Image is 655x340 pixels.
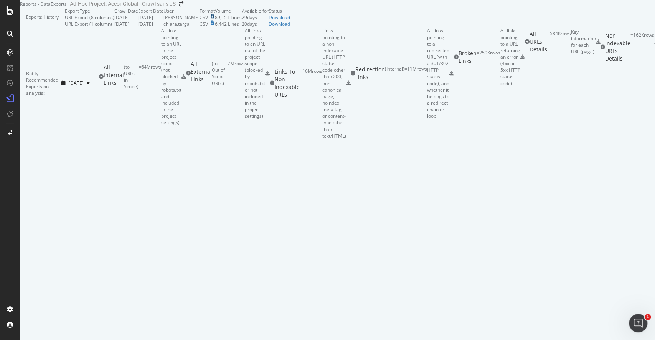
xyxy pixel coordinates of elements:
[138,14,163,21] td: [DATE]
[163,8,200,14] td: User
[500,27,520,86] div: All links pointing to a URL returning an error (4xx or 5xx HTTP status code)
[181,74,186,79] div: csv-export
[161,27,181,126] div: All links pointing to an URL in the project scope (not blocked by robots.txt and included in the ...
[215,21,242,27] td: 6,442 Lines
[138,21,163,27] td: [DATE]
[645,314,651,320] span: 1
[520,55,525,59] div: csv-export
[225,60,245,87] div: = 7M rows
[265,71,270,76] div: csv-export
[629,314,647,332] iframe: Intercom live chat
[385,66,404,81] div: ( Internal )
[58,77,93,89] button: [DATE]
[179,1,183,7] div: arrow-right-arrow-left
[427,27,449,119] div: All links pointing to a redirected URL (with a 301/302 HTTP status code), and whether it belongs ...
[114,8,138,14] td: Crawl Date
[547,30,571,53] div: = 584K rows
[245,27,265,119] div: All links pointing to an URL out of the project scope (blocked by robots.txt or not included in t...
[630,32,654,62] div: = 162K rows
[65,14,114,21] div: URL Export (8 columns)
[596,39,601,44] div: csv-export
[104,64,124,90] div: All Internal Links
[242,21,269,27] td: 20 days
[191,60,212,87] div: All External Links
[200,8,215,14] td: Format
[355,66,385,81] div: Redirection Links
[69,80,84,86] span: 2025 Sep. 29th
[200,14,208,21] div: CSV
[605,32,630,62] div: Non-Indexable URLs Details
[242,8,269,14] td: Available for
[65,21,112,27] div: URL Export (1 column)
[26,70,58,97] div: Botify Recommended Exports on analysis:
[215,14,242,21] td: 89,151 Lines
[459,49,477,65] div: Broken Links
[200,21,208,27] div: CSV
[114,14,138,21] td: [DATE]
[20,1,67,7] div: Reports - DataExports
[215,8,242,14] td: Volume
[26,14,59,21] div: Exports History
[163,14,200,21] td: [PERSON_NAME]
[212,60,225,87] div: ( to Out of Scope URLs )
[65,8,114,14] td: Export Type
[269,21,290,27] a: Download
[269,14,290,21] a: Download
[163,21,200,27] td: chiara.targa
[138,8,163,14] td: Export Date
[300,68,322,99] div: = 16M rows
[114,21,138,27] td: [DATE]
[322,27,346,139] div: Links pointing to a non-indexable URL (HTTP status code other than 200, non-canonical page, noind...
[346,81,351,85] div: csv-export
[477,49,500,65] div: = 259K rows
[404,66,427,81] div: = 11M rows
[139,64,161,90] div: = 64M rows
[274,68,300,99] div: Links To Non-Indexable URLs
[242,14,269,21] td: 29 days
[124,64,139,90] div: ( to URLs in Scope )
[269,8,290,14] td: Status
[571,29,596,55] div: Key information for each URL (page)
[449,71,454,76] div: csv-export
[530,30,547,53] div: All URLs Details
